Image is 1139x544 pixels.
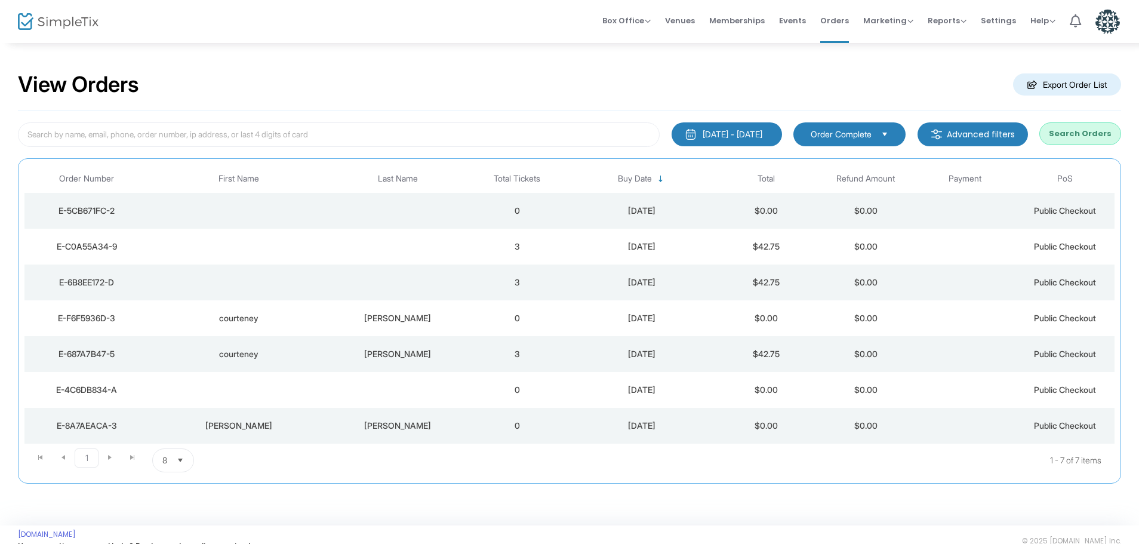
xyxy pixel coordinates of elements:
[27,312,146,324] div: E-F6F5936D-3
[467,336,567,372] td: 3
[665,5,695,36] span: Venues
[863,15,913,26] span: Marketing
[18,530,76,539] a: [DOMAIN_NAME]
[331,312,464,324] div: woodin
[467,229,567,265] td: 3
[152,312,325,324] div: courteney
[570,420,713,432] div: 8/21/2025
[685,128,697,140] img: monthly
[467,165,567,193] th: Total Tickets
[981,5,1016,36] span: Settings
[709,5,765,36] span: Memberships
[331,348,464,360] div: woodin
[1030,15,1055,26] span: Help
[816,229,916,265] td: $0.00
[716,229,816,265] td: $42.75
[75,448,98,468] span: Page 1
[467,265,567,300] td: 3
[716,336,816,372] td: $42.75
[602,15,651,26] span: Box Office
[27,241,146,253] div: E-C0A55A34-9
[928,15,966,26] span: Reports
[949,174,981,184] span: Payment
[18,72,139,98] h2: View Orders
[703,128,762,140] div: [DATE] - [DATE]
[467,408,567,444] td: 0
[1039,122,1121,145] button: Search Orders
[570,241,713,253] div: 8/21/2025
[811,128,872,140] span: Order Complete
[570,205,713,217] div: 8/21/2025
[467,372,567,408] td: 0
[152,348,325,360] div: courteney
[656,174,666,184] span: Sortable
[1034,241,1096,251] span: Public Checkout
[27,205,146,217] div: E-5CB671FC-2
[570,276,713,288] div: 8/21/2025
[1034,313,1096,323] span: Public Checkout
[716,265,816,300] td: $42.75
[313,448,1101,472] kendo-pager-info: 1 - 7 of 7 items
[218,174,259,184] span: First Name
[59,174,114,184] span: Order Number
[618,174,652,184] span: Buy Date
[779,5,806,36] span: Events
[816,165,916,193] th: Refund Amount
[1034,349,1096,359] span: Public Checkout
[1013,73,1121,96] m-button: Export Order List
[716,165,816,193] th: Total
[27,420,146,432] div: E-8A7AEACA-3
[467,193,567,229] td: 0
[716,372,816,408] td: $0.00
[816,408,916,444] td: $0.00
[1034,420,1096,431] span: Public Checkout
[27,384,146,396] div: E-4C6DB834-A
[918,122,1028,146] m-button: Advanced filters
[24,165,1115,444] div: Data table
[378,174,418,184] span: Last Name
[672,122,782,146] button: [DATE] - [DATE]
[467,300,567,336] td: 0
[816,372,916,408] td: $0.00
[876,128,893,141] button: Select
[1034,205,1096,216] span: Public Checkout
[162,454,167,466] span: 8
[1034,385,1096,395] span: Public Checkout
[570,312,713,324] div: 8/21/2025
[1034,277,1096,287] span: Public Checkout
[816,336,916,372] td: $0.00
[816,193,916,229] td: $0.00
[1057,174,1073,184] span: PoS
[18,122,660,147] input: Search by name, email, phone, order number, ip address, or last 4 digits of card
[716,408,816,444] td: $0.00
[27,276,146,288] div: E-6B8EE172-D
[152,420,325,432] div: Elizabeth
[570,384,713,396] div: 8/21/2025
[331,420,464,432] div: Spencer
[820,5,849,36] span: Orders
[716,300,816,336] td: $0.00
[716,193,816,229] td: $0.00
[931,128,943,140] img: filter
[27,348,146,360] div: E-687A7B47-5
[570,348,713,360] div: 8/21/2025
[816,300,916,336] td: $0.00
[172,449,189,472] button: Select
[816,265,916,300] td: $0.00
